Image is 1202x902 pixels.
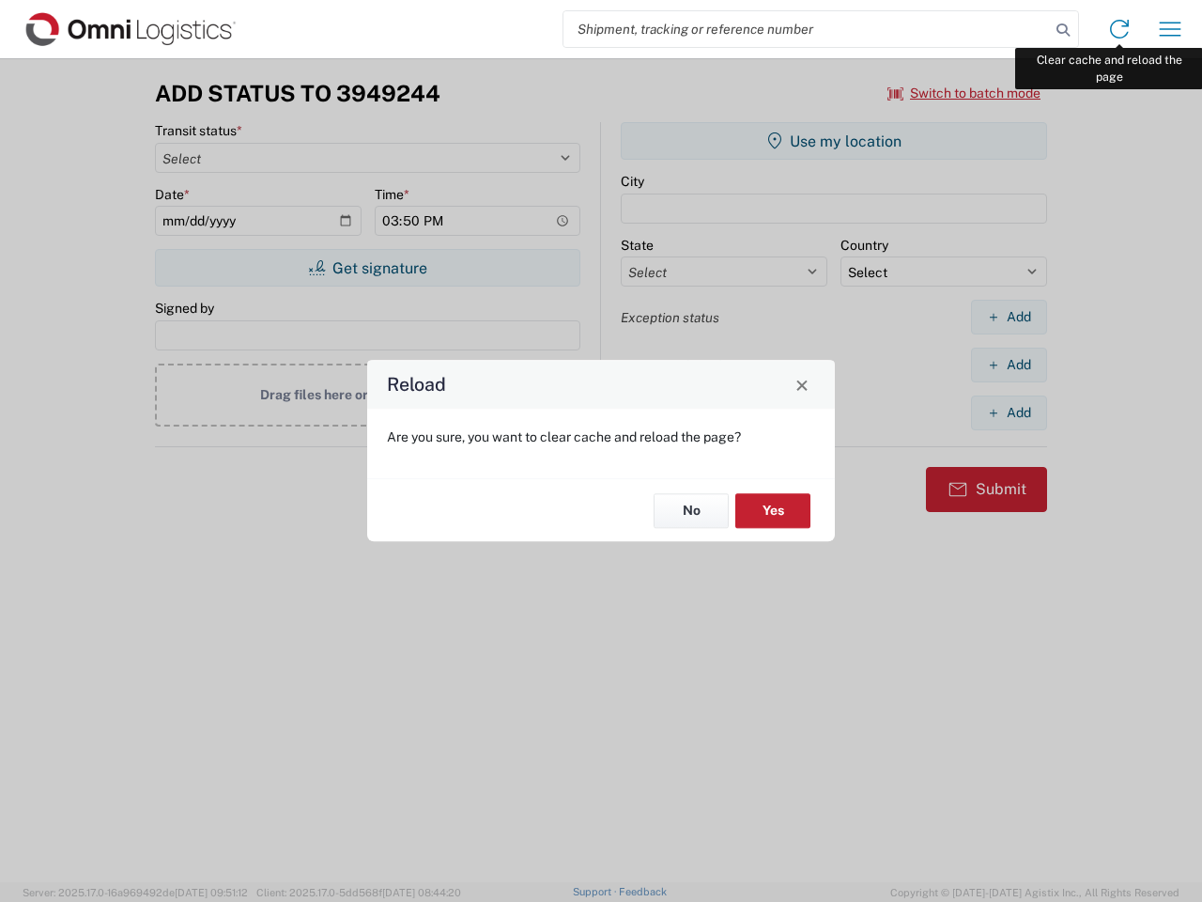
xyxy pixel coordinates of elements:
p: Are you sure, you want to clear cache and reload the page? [387,428,815,445]
h4: Reload [387,371,446,398]
button: No [654,493,729,528]
input: Shipment, tracking or reference number [563,11,1050,47]
button: Yes [735,493,810,528]
button: Close [789,371,815,397]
